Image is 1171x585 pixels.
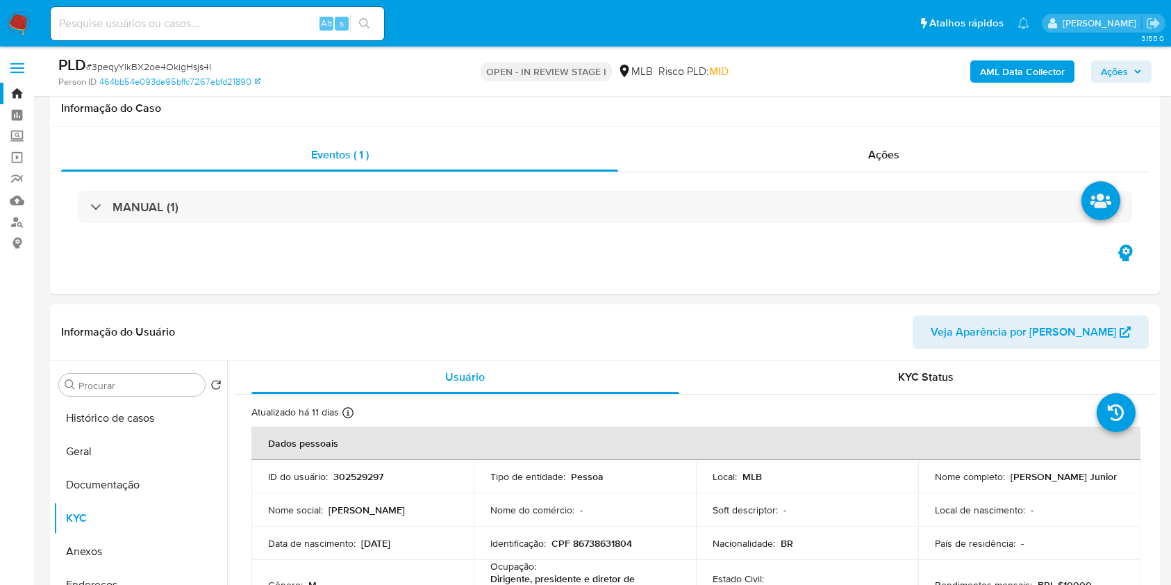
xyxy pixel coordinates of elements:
[898,369,954,385] span: KYC Status
[617,64,653,79] div: MLB
[329,504,405,516] p: [PERSON_NAME]
[868,147,899,163] span: Ações
[929,16,1004,31] span: Atalhos rápidos
[481,62,612,81] p: OPEN - IN REVIEW STAGE I
[781,537,793,550] p: BR
[970,60,1074,83] button: AML Data Collector
[551,537,632,550] p: CPF 86738631804
[713,572,764,585] p: Estado Civil :
[65,379,76,390] button: Procurar
[86,60,211,74] span: # 3peqyYlkBX2oe4OkigHsjs4I
[350,14,379,33] button: search-icon
[51,15,384,33] input: Pesquise usuários ou casos...
[268,470,328,483] p: ID do usuário :
[913,315,1149,349] button: Veja Aparência por [PERSON_NAME]
[709,63,729,79] span: MID
[713,470,737,483] p: Local :
[321,17,332,30] span: Alt
[53,435,227,468] button: Geral
[980,60,1065,83] b: AML Data Collector
[99,76,260,88] a: 464bb54e093de95bffc7267ebfd21890
[251,427,1140,460] th: Dados pessoais
[78,191,1132,223] div: MANUAL (1)
[742,470,762,483] p: MLB
[931,315,1116,349] span: Veja Aparência por [PERSON_NAME]
[340,17,344,30] span: s
[210,379,222,395] button: Retornar ao pedido padrão
[580,504,583,516] p: -
[1146,16,1161,31] a: Sair
[935,504,1025,516] p: Local de nascimento :
[78,379,199,392] input: Procurar
[333,470,383,483] p: 302529297
[251,406,339,419] p: Atualizado há 11 dias
[361,537,390,550] p: [DATE]
[783,504,786,516] p: -
[713,504,778,516] p: Soft descriptor :
[53,535,227,568] button: Anexos
[1011,470,1117,483] p: [PERSON_NAME] Junior
[1018,17,1029,29] a: Notificações
[935,470,1005,483] p: Nome completo :
[1091,60,1152,83] button: Ações
[713,537,775,550] p: Nacionalidade :
[61,101,1149,115] h1: Informação do Caso
[268,504,323,516] p: Nome social :
[658,64,729,79] span: Risco PLD:
[935,537,1015,550] p: País de residência :
[490,504,574,516] p: Nome do comércio :
[490,537,546,550] p: Identificação :
[58,76,97,88] b: Person ID
[571,470,604,483] p: Pessoa
[61,325,175,339] h1: Informação do Usuário
[445,369,485,385] span: Usuário
[53,468,227,502] button: Documentação
[490,470,565,483] p: Tipo de entidade :
[311,147,369,163] span: Eventos ( 1 )
[1021,537,1024,550] p: -
[1031,504,1033,516] p: -
[268,537,356,550] p: Data de nascimento :
[1063,17,1141,30] p: carla.siqueira@mercadolivre.com
[1101,60,1128,83] span: Ações
[58,53,86,76] b: PLD
[490,560,536,572] p: Ocupação :
[53,402,227,435] button: Histórico de casos
[53,502,227,535] button: KYC
[113,199,178,215] h3: MANUAL (1)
